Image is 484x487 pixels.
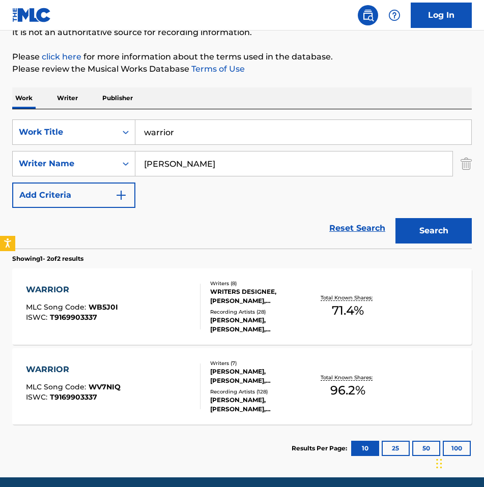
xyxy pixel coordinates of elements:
[351,441,379,456] button: 10
[89,382,121,391] span: WV7NIQ
[42,52,81,62] a: click here
[358,5,378,25] a: Public Search
[12,26,472,39] p: It is not an authoritative source for recording information.
[395,218,472,244] button: Search
[388,9,401,21] img: help
[189,64,245,74] a: Terms of Use
[12,119,472,249] form: Search Form
[26,313,50,322] span: ISWC :
[433,438,484,487] iframe: Chat Widget
[321,374,375,381] p: Total Known Shares:
[436,448,442,479] div: Drag
[89,302,118,312] span: WB5J0I
[12,51,472,63] p: Please for more information about the terms used in the database.
[26,392,50,402] span: ISWC :
[210,388,309,395] div: Recording Artists ( 128 )
[12,8,51,22] img: MLC Logo
[210,395,309,414] div: [PERSON_NAME], [PERSON_NAME], [PERSON_NAME], [PERSON_NAME], [PERSON_NAME]
[115,189,127,201] img: 9d2ae6d4665cec9f34b9.svg
[330,381,365,400] span: 96.2 %
[210,287,309,306] div: WRITERS DESIGNEE, [PERSON_NAME], [PERSON_NAME], [PERSON_NAME], [PERSON_NAME], [PERSON_NAME], [PER...
[26,284,118,296] div: WARRIOR
[384,5,405,25] div: Help
[362,9,374,21] img: search
[210,359,309,367] div: Writers ( 7 )
[54,87,81,109] p: Writer
[292,444,350,453] p: Results Per Page:
[26,382,89,391] span: MLC Song Code :
[99,87,136,109] p: Publisher
[461,151,472,176] img: Delete Criterion
[324,217,390,239] a: Reset Search
[12,254,83,263] p: Showing 1 - 2 of 2 results
[210,308,309,316] div: Recording Artists ( 28 )
[411,3,472,28] a: Log In
[12,182,135,208] button: Add Criteria
[12,63,472,75] p: Please review the Musical Works Database
[332,301,364,320] span: 71.4 %
[19,126,110,138] div: Work Title
[12,348,472,424] a: WARRIORMLC Song Code:WV7NIQISWC:T9169903337Writers (7)[PERSON_NAME], [PERSON_NAME], [PERSON_NAME]...
[412,441,440,456] button: 50
[210,367,309,385] div: [PERSON_NAME], [PERSON_NAME], [PERSON_NAME], [PERSON_NAME], [PERSON_NAME], [PERSON_NAME], [PERSON...
[210,316,309,334] div: [PERSON_NAME], [PERSON_NAME], [PERSON_NAME], [PERSON_NAME], [PERSON_NAME]
[19,158,110,170] div: Writer Name
[50,313,97,322] span: T9169903337
[26,302,89,312] span: MLC Song Code :
[382,441,410,456] button: 25
[321,294,375,301] p: Total Known Shares:
[12,268,472,345] a: WARRIORMLC Song Code:WB5J0IISWC:T9169903337Writers (8)WRITERS DESIGNEE, [PERSON_NAME], [PERSON_NA...
[12,87,36,109] p: Work
[210,280,309,287] div: Writers ( 8 )
[50,392,97,402] span: T9169903337
[26,363,121,376] div: WARRIOR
